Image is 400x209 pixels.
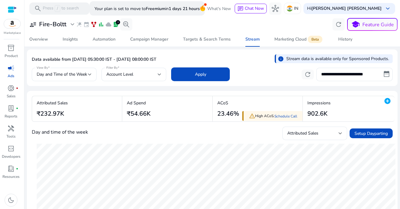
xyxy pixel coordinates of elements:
span: Chat Now [245,5,264,11]
p: IN [294,3,298,14]
b: Freemium [146,6,165,12]
mat-icon: add_circle [384,97,391,105]
div: Targets & Search Terms [183,37,231,41]
button: refresh [332,18,345,31]
span: warning [249,113,255,119]
p: Stream data is available only for Sponsored Products. [286,56,389,62]
span: code_blocks [7,145,15,152]
h3: ₹54.66K [127,110,151,117]
p: Your plan is set to move to in [94,3,200,14]
p: Impressions [307,100,331,106]
mat-label: View By [37,66,48,70]
p: Resources [2,174,20,179]
span: refresh [335,21,342,28]
span: bar_chart [98,21,104,27]
span: expand_more [69,21,76,28]
span: / [55,5,60,12]
p: Sales [7,93,16,99]
p: Hi [307,6,382,11]
span: Day and Time of the Week [37,71,87,77]
a: Schedule Call [274,114,297,119]
span: wand_stars [76,21,82,27]
span: fiber_manual_record [16,87,18,89]
div: Campaign Manager [130,37,168,41]
span: cloud [105,21,112,27]
span: Apply [195,71,206,77]
p: Tools [6,134,16,139]
h3: ₹232.97K [37,110,68,117]
span: search [34,5,42,12]
div: Automation [93,37,116,41]
p: Data available from [DATE] 05:30:00 IST - [DATE] 08:00:00 IST [32,56,156,63]
span: handyman [7,125,15,132]
span: book_4 [7,165,15,172]
span: family_history [91,21,97,27]
button: refresh [302,70,314,79]
mat-label: Filter By [106,66,118,70]
span: search_insights [123,21,130,28]
img: in.svg [287,5,293,12]
button: Setup Dayparting [350,128,393,138]
h3: 902.6K [307,110,331,117]
span: hub [272,5,279,12]
p: Marketplace [4,31,21,35]
b: 1 days 21 hours [169,6,200,12]
span: user_attributes [29,21,37,28]
button: Apply [171,67,230,81]
p: Attributed Sales [37,100,68,106]
div: History [338,37,352,41]
span: Attributed Sales [287,130,318,136]
p: Ad Spend [127,100,151,106]
span: fiber_manual_record [16,107,18,110]
div: Marketing Cloud [274,37,324,42]
img: amazon.svg [4,19,20,28]
span: refresh [304,71,311,78]
span: chat [237,6,244,12]
span: Account Level [106,71,133,77]
div: High ACoS. [242,111,303,121]
b: [PERSON_NAME] [PERSON_NAME] [311,5,382,11]
p: Feature Guide [362,21,394,28]
span: Beta [308,36,322,43]
span: dark_mode [7,196,15,204]
button: schoolFeature Guide [347,18,398,31]
button: hub [269,2,281,15]
div: Insights [63,37,78,41]
span: school [351,20,360,29]
h3: Fire-Boltt [39,21,66,28]
span: lab_profile [7,105,15,112]
p: Ads [8,73,14,79]
div: Overview [29,37,48,41]
span: lab_profile [113,21,119,27]
span: fiber_manual_record [16,168,18,170]
h4: Day and time of the week [32,129,88,135]
p: Product [5,53,18,59]
span: keyboard_arrow_down [384,5,391,12]
p: Developers [2,154,20,159]
p: Reports [5,114,17,119]
span: What's New [207,3,231,14]
span: Setup Dayparting [354,130,388,137]
button: search_insights [120,18,132,31]
p: ACoS [217,100,239,106]
span: campaign [7,64,15,72]
span: info [278,56,284,62]
span: inventory_2 [7,44,15,52]
div: Stream [245,37,260,41]
p: Press to search [43,5,79,12]
div: 3 [116,20,120,24]
span: event [83,21,90,27]
button: chatChat Now [235,4,267,13]
h3: 23.46% [217,110,239,117]
span: donut_small [7,85,15,92]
